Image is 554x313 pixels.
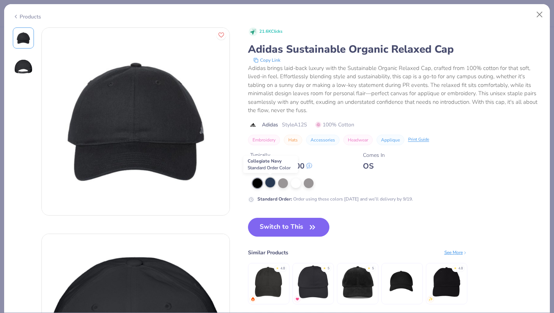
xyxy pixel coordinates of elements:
[295,264,331,300] img: Big Accessories 6-Panel Twill Unstructured Cap
[14,29,32,47] img: Front
[533,8,547,22] button: Close
[444,249,467,256] div: See More
[372,266,374,271] div: 5
[363,161,385,171] div: OS
[248,64,542,115] div: Adidas brings laid-back luxury with the Sustainable Organic Relaxed Cap, crafted from 100% cotton...
[243,156,298,173] div: Collegiate Navy
[248,42,542,56] div: Adidas Sustainable Organic Relaxed Cap
[284,135,302,145] button: Hats
[42,28,230,215] img: Front
[13,13,41,21] div: Products
[248,218,330,237] button: Switch to This
[14,58,32,76] img: Back
[340,264,375,300] img: Big Accessories Corduroy Cap
[323,266,326,269] div: ★
[248,165,291,171] span: Standard Order Color
[257,196,413,202] div: Order using these colors [DATE] and we’ll delivery by 9/19.
[248,249,288,257] div: Similar Products
[250,161,312,171] div: $ 34.00 - $ 42.00
[250,151,312,159] div: Typically
[295,297,300,301] img: MostFav.gif
[454,266,457,269] div: ★
[251,264,286,300] img: Adams Optimum Pigment Dyed-Cap
[251,297,255,301] img: trending.gif
[363,151,385,159] div: Comes In
[216,30,226,40] button: Like
[262,121,278,129] span: Adidas
[429,264,464,300] img: Big Accessories 6-Panel Brushed Twill Unstructured Cap
[315,121,354,129] span: 100% Cotton
[306,135,340,145] button: Accessories
[257,196,292,202] strong: Standard Order :
[343,135,373,145] button: Headwear
[328,266,329,271] div: 5
[429,297,433,301] img: newest.gif
[276,266,279,269] div: ★
[367,266,370,269] div: ★
[248,135,280,145] button: Embroidery
[248,122,258,128] img: brand logo
[282,121,307,129] span: Style A12S
[458,266,463,271] div: 4.8
[376,135,404,145] button: Applique
[408,137,429,143] div: Print Guide
[251,56,283,64] button: copy to clipboard
[384,264,420,300] img: Econscious Twill 5-Panel Unstructured Hat
[259,29,282,35] span: 21.6K Clicks
[280,266,285,271] div: 4.8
